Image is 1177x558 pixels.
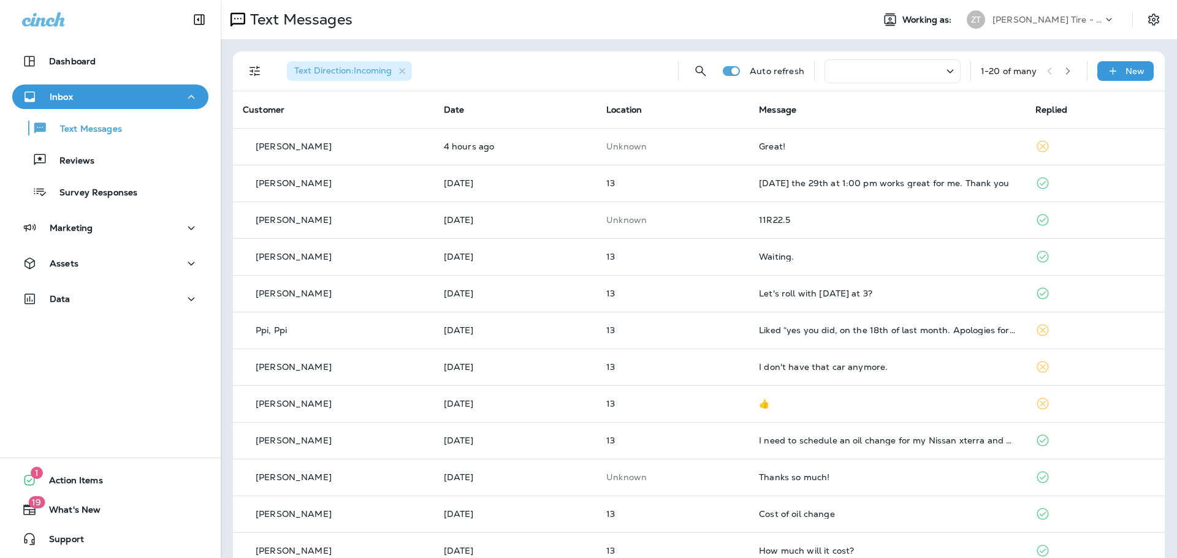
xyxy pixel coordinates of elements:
div: Thanks so much! [759,472,1016,482]
p: [PERSON_NAME] [256,472,332,482]
p: Aug 29, 2025 01:23 PM [444,141,587,151]
span: 13 [606,251,615,262]
div: Great! [759,141,1016,151]
p: [PERSON_NAME] [256,362,332,372]
p: Text Messages [245,10,352,29]
p: Marketing [50,223,93,233]
span: Working as: [902,15,954,25]
span: 13 [606,325,615,336]
p: Aug 26, 2025 10:43 AM [444,215,587,225]
span: 13 [606,178,615,189]
button: Collapse Sidebar [182,7,216,32]
button: Dashboard [12,49,208,74]
button: Support [12,527,208,551]
span: Message [759,104,796,115]
p: [PERSON_NAME] [256,215,332,225]
button: Text Messages [12,115,208,141]
p: Dashboard [49,56,96,66]
span: 13 [606,398,615,409]
span: Support [37,534,84,549]
button: Marketing [12,216,208,240]
button: Settings [1143,9,1165,31]
span: Location [606,104,642,115]
button: Assets [12,251,208,276]
button: 1Action Items [12,468,208,492]
div: Liked “yes you did, on the 18th of last month. Apologies for this, sometimes are text system is a... [759,325,1016,335]
button: Inbox [12,85,208,109]
p: Inbox [50,92,73,102]
p: [PERSON_NAME] [256,178,332,188]
p: [PERSON_NAME] [256,399,332,409]
span: Text Direction : Incoming [294,65,392,76]
p: Survey Responses [47,187,137,199]
div: How much will it cost? [759,546,1016,556]
button: Reviews [12,147,208,173]
span: Customer [243,104,284,115]
span: 13 [606,508,615,519]
p: Aug 7, 2025 03:18 PM [444,325,587,335]
p: [PERSON_NAME] Tire - Hills & [PERSON_NAME] [992,15,1103,25]
p: Ppi, Ppi [256,325,287,335]
div: I need to schedule an oil change for my Nissan xterra and have one of the tires repaired. The tir... [759,435,1016,445]
p: Assets [50,258,78,268]
p: Jul 28, 2025 10:17 AM [444,472,587,482]
p: Aug 28, 2025 12:42 PM [444,178,587,188]
div: Tomorrow the 29th at 1:00 pm works great for me. Thank you [759,178,1016,188]
span: 1 [31,467,43,479]
p: [PERSON_NAME] [256,546,332,556]
span: 13 [606,545,615,556]
p: Auto refresh [750,66,804,76]
button: Survey Responses [12,179,208,205]
p: [PERSON_NAME] [256,288,332,298]
p: Jul 24, 2025 11:24 AM [444,546,587,556]
p: Text Messages [48,124,122,135]
span: Date [444,104,465,115]
p: New [1126,66,1145,76]
p: Data [50,294,70,304]
div: Text Direction:Incoming [287,61,412,81]
span: 13 [606,288,615,299]
div: ZT [967,10,985,29]
span: What's New [37,505,101,519]
button: 19What's New [12,497,208,522]
div: 👍 [759,399,1016,409]
p: This customer does not have a last location and the phone number they messaged is not assigned to... [606,215,739,225]
span: Action Items [37,475,103,490]
button: Search Messages [688,59,713,83]
p: This customer does not have a last location and the phone number they messaged is not assigned to... [606,472,739,482]
p: [PERSON_NAME] [256,252,332,262]
div: Let's roll with Friday at 3? [759,288,1016,298]
p: [PERSON_NAME] [256,509,332,519]
p: [PERSON_NAME] [256,141,332,151]
div: I don't have that car anymore. [759,362,1016,372]
p: Reviews [47,156,94,167]
p: Aug 22, 2025 01:36 PM [444,252,587,262]
p: This customer does not have a last location and the phone number they messaged is not assigned to... [606,141,739,151]
div: Cost of oil change [759,509,1016,519]
p: [PERSON_NAME] [256,435,332,445]
button: Data [12,287,208,311]
div: 1 - 20 of many [981,66,1037,76]
div: Waiting. [759,252,1016,262]
p: Aug 4, 2025 11:33 AM [444,435,587,445]
span: Replied [1035,104,1067,115]
p: Aug 5, 2025 08:16 AM [444,399,587,409]
span: 13 [606,361,615,372]
span: 13 [606,435,615,446]
p: Aug 12, 2025 01:37 PM [444,288,587,298]
div: 11R22.5 [759,215,1016,225]
button: Filters [243,59,267,83]
p: Jul 25, 2025 03:38 PM [444,509,587,519]
p: Aug 7, 2025 12:17 PM [444,362,587,372]
span: 19 [28,496,45,508]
